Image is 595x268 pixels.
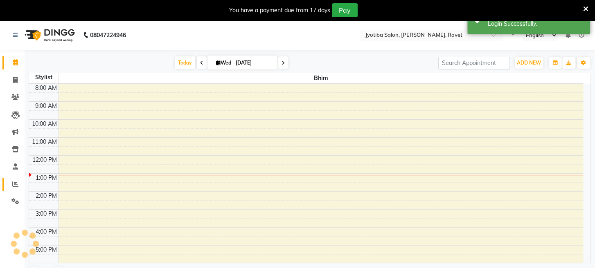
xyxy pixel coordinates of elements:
span: Today [175,56,195,69]
div: 9:00 AM [34,102,59,110]
img: logo [21,24,77,47]
div: 8:00 AM [34,84,59,92]
div: 10:00 AM [30,120,59,128]
div: Login Successfully. [488,20,584,28]
div: 3:00 PM [34,210,59,218]
input: 2025-09-03 [233,57,274,69]
div: You have a payment due from 17 days [229,6,330,15]
span: ADD NEW [517,60,541,66]
b: 08047224946 [90,24,126,47]
div: 4:00 PM [34,228,59,236]
div: 1:00 PM [34,174,59,182]
input: Search Appointment [438,57,510,69]
div: 12:00 PM [31,156,59,164]
div: 11:00 AM [30,138,59,146]
button: Pay [332,3,358,17]
div: Stylist [29,73,59,82]
span: Bhim [59,73,584,83]
button: ADD NEW [515,57,543,69]
span: Wed [214,60,233,66]
div: 5:00 PM [34,246,59,254]
div: 2:00 PM [34,192,59,200]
